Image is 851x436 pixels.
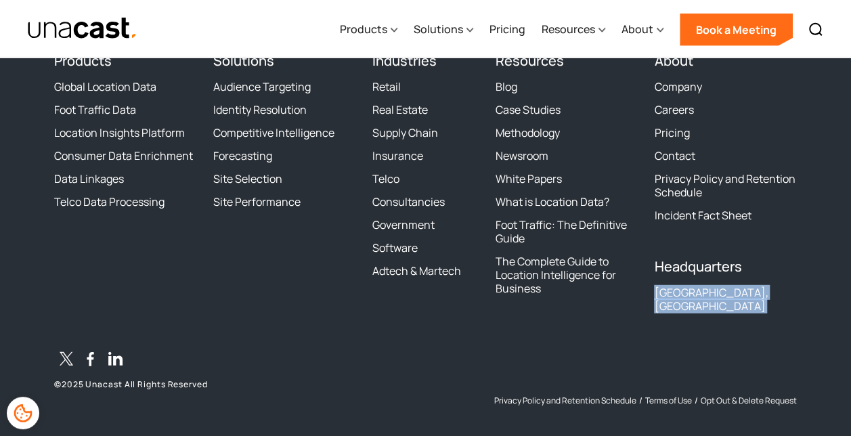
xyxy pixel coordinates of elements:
a: Incident Fact Sheet [654,209,751,222]
h4: Resources [496,53,638,69]
a: Identity Resolution [213,103,307,116]
div: / [639,395,642,406]
a: Competitive Intelligence [213,126,334,139]
a: Contact [654,149,695,162]
a: Software [372,241,417,255]
a: home [27,17,137,41]
a: Privacy Policy and Retention Schedule [654,172,797,199]
a: Blog [496,80,517,93]
a: Consultancies [372,195,444,209]
a: Forecasting [213,149,272,162]
a: Adtech & Martech [372,264,460,278]
div: Resources [542,21,595,37]
a: Telco [372,172,399,186]
div: Products [340,2,397,58]
a: Solutions [213,51,274,70]
a: Careers [654,103,693,116]
a: Pricing [489,2,525,58]
a: Supply Chain [372,126,437,139]
div: Solutions [414,21,463,37]
a: Company [654,80,701,93]
a: Pricing [654,126,689,139]
div: Solutions [414,2,473,58]
a: Privacy Policy and Retention Schedule [494,395,636,406]
a: Global Location Data [54,80,156,93]
a: Audience Targeting [213,80,311,93]
h4: Headquarters [654,259,797,275]
a: What is Location Data? [496,195,609,209]
a: Retail [372,80,400,93]
a: Site Selection [213,172,282,186]
a: Telco Data Processing [54,195,165,209]
div: About [621,21,653,37]
a: Opt Out & Delete Request [701,395,797,406]
a: The Complete Guide to Location Intelligence for Business [496,255,638,295]
a: Real Estate [372,103,427,116]
a: Newsroom [496,149,548,162]
div: Resources [542,2,605,58]
a: Site Performance [213,195,301,209]
div: About [621,2,663,58]
a: Foot Traffic Data [54,103,136,116]
div: / [695,395,698,406]
a: Government [372,218,434,232]
a: Foot Traffic: The Definitive Guide [496,218,638,245]
img: Unacast text logo [27,17,137,41]
h4: About [654,53,797,69]
a: Methodology [496,126,560,139]
a: LinkedIn [103,349,127,374]
a: Book a Meeting [680,14,793,46]
a: White Papers [496,172,562,186]
a: Facebook [79,349,103,374]
h4: Industries [372,53,479,69]
a: Products [54,51,112,70]
div: Products [340,21,387,37]
p: © 2025 Unacast All Rights Reserved [54,379,355,390]
a: Consumer Data Enrichment [54,149,193,162]
a: Insurance [372,149,422,162]
img: Search icon [808,22,824,38]
a: Case Studies [496,103,561,116]
div: [GEOGRAPHIC_DATA], [GEOGRAPHIC_DATA] [654,286,797,313]
a: Location Insights Platform [54,126,185,139]
a: Terms of Use [645,395,692,406]
a: Data Linkages [54,172,124,186]
a: Twitter / X [54,349,79,374]
div: Cookie Preferences [7,397,39,429]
